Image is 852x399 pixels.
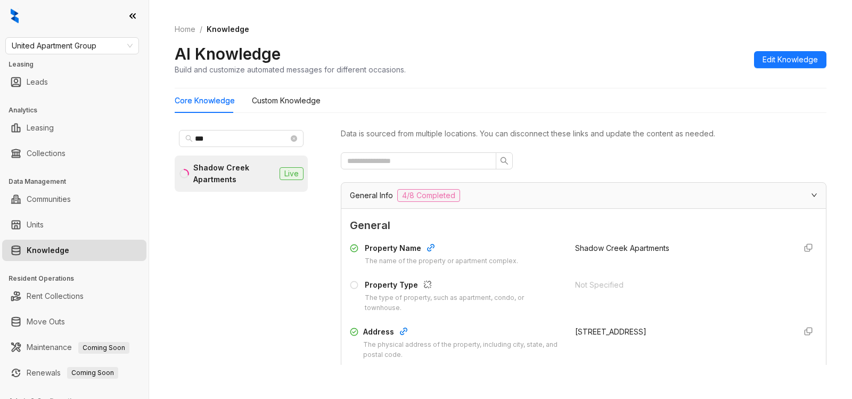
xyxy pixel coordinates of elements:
[365,279,562,293] div: Property Type
[2,337,146,358] li: Maintenance
[175,44,281,64] h2: AI Knowledge
[365,293,562,313] div: The type of property, such as apartment, condo, or townhouse.
[341,128,826,140] div: Data is sourced from multiple locations. You can disconnect these links and update the content as...
[350,217,817,234] span: General
[11,9,19,23] img: logo
[280,167,304,180] span: Live
[12,38,133,54] span: United Apartment Group
[575,243,669,253] span: Shadow Creek Apartments
[350,190,393,201] span: General Info
[2,311,146,332] li: Move Outs
[9,274,149,283] h3: Resident Operations
[27,71,48,93] a: Leads
[207,25,249,34] span: Knowledge
[193,162,275,185] div: Shadow Creek Apartments
[27,240,69,261] a: Knowledge
[200,23,202,35] li: /
[67,367,118,379] span: Coming Soon
[175,95,235,107] div: Core Knowledge
[27,214,44,235] a: Units
[291,135,297,142] span: close-circle
[173,23,198,35] a: Home
[252,95,321,107] div: Custom Knowledge
[9,105,149,115] h3: Analytics
[2,286,146,307] li: Rent Collections
[9,60,149,69] h3: Leasing
[365,242,518,256] div: Property Name
[27,311,65,332] a: Move Outs
[811,192,817,198] span: expanded
[2,71,146,93] li: Leads
[27,117,54,139] a: Leasing
[341,183,826,208] div: General Info4/8 Completed
[78,342,129,354] span: Coming Soon
[2,143,146,164] li: Collections
[365,256,518,266] div: The name of the property or apartment complex.
[2,214,146,235] li: Units
[2,117,146,139] li: Leasing
[27,189,71,210] a: Communities
[9,177,149,186] h3: Data Management
[754,51,826,68] button: Edit Knowledge
[575,326,788,338] div: [STREET_ADDRESS]
[185,135,193,142] span: search
[27,143,65,164] a: Collections
[500,157,509,165] span: search
[363,326,562,340] div: Address
[575,279,788,291] div: Not Specified
[27,286,84,307] a: Rent Collections
[175,64,406,75] div: Build and customize automated messages for different occasions.
[2,240,146,261] li: Knowledge
[397,189,460,202] span: 4/8 Completed
[763,54,818,66] span: Edit Knowledge
[2,362,146,384] li: Renewals
[27,362,118,384] a: RenewalsComing Soon
[2,189,146,210] li: Communities
[363,340,562,360] div: The physical address of the property, including city, state, and postal code.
